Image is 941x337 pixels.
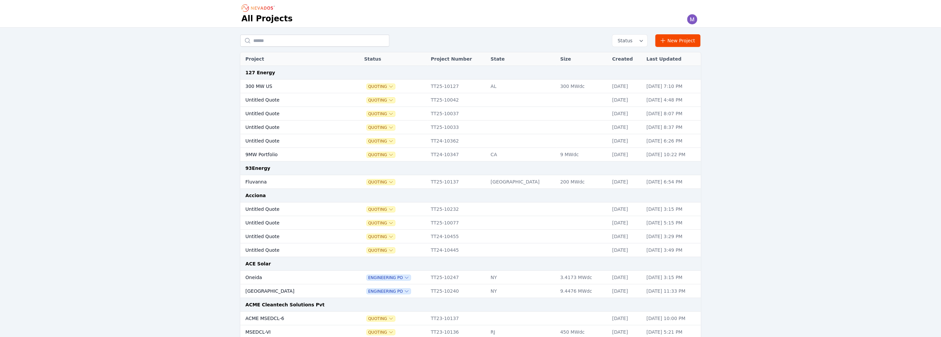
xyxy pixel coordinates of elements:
td: TT25-10137 [428,175,488,189]
td: [DATE] 3:15 PM [643,202,701,216]
td: TT25-10127 [428,80,488,93]
td: [DATE] [609,202,643,216]
td: [DATE] 8:07 PM [643,107,701,121]
td: Fluvanna [240,175,345,189]
td: [DATE] [609,312,643,325]
tr: Untitled QuoteQuotingTT24-10362[DATE][DATE] 6:26 PM [240,134,701,148]
td: [DATE] [609,230,643,243]
td: 300 MWdc [557,80,609,93]
td: [DATE] 5:15 PM [643,216,701,230]
tr: [GEOGRAPHIC_DATA]Engineering POTT25-10240NY9.4476 MWdc[DATE][DATE] 11:33 PM [240,284,701,298]
button: Quoting [367,152,395,158]
tr: Untitled QuoteQuotingTT24-10445[DATE][DATE] 3:49 PM [240,243,701,257]
td: [DATE] 11:33 PM [643,284,701,298]
th: Size [557,52,609,66]
th: Project Number [428,52,488,66]
td: TT24-10362 [428,134,488,148]
td: [DATE] 3:29 PM [643,230,701,243]
tr: 9MW PortfolioQuotingTT24-10347CA9 MWdc[DATE][DATE] 10:22 PM [240,148,701,162]
td: [DATE] 8:37 PM [643,121,701,134]
td: 300 MW US [240,80,345,93]
td: CA [487,148,557,162]
h1: All Projects [242,13,293,24]
td: [DATE] 7:10 PM [643,80,701,93]
td: 9.4476 MWdc [557,284,609,298]
td: [DATE] [609,148,643,162]
td: [DATE] 6:26 PM [643,134,701,148]
td: TT24-10347 [428,148,488,162]
td: TT23-10137 [428,312,488,325]
td: 9 MWdc [557,148,609,162]
td: [GEOGRAPHIC_DATA] [240,284,345,298]
td: Untitled Quote [240,93,345,107]
td: Untitled Quote [240,134,345,148]
td: [DATE] [609,271,643,284]
td: [DATE] [609,284,643,298]
button: Quoting [367,220,395,226]
td: TT25-10240 [428,284,488,298]
td: 93Energy [240,162,701,175]
tr: Untitled QuoteQuotingTT25-10232[DATE][DATE] 3:15 PM [240,202,701,216]
td: TT25-10247 [428,271,488,284]
td: TT24-10445 [428,243,488,257]
tr: Untitled QuoteQuotingTT24-10455[DATE][DATE] 3:29 PM [240,230,701,243]
td: 9MW Portfolio [240,148,345,162]
td: Untitled Quote [240,202,345,216]
td: Untitled Quote [240,121,345,134]
button: Quoting [367,111,395,117]
td: [DATE] [609,243,643,257]
tr: Untitled QuoteQuotingTT25-10077[DATE][DATE] 5:15 PM [240,216,701,230]
td: Untitled Quote [240,230,345,243]
span: Engineering PO [367,275,411,280]
th: Status [361,52,427,66]
th: State [487,52,557,66]
td: [DATE] 6:54 PM [643,175,701,189]
button: Quoting [367,179,395,185]
td: AL [487,80,557,93]
td: Untitled Quote [240,216,345,230]
span: Quoting [367,125,395,130]
span: Quoting [367,316,395,321]
td: [DATE] [609,134,643,148]
button: Engineering PO [367,289,411,294]
tr: ACME MSEDCL-6QuotingTT23-10137[DATE][DATE] 10:00 PM [240,312,701,325]
span: Status [615,37,633,44]
td: [DATE] 10:00 PM [643,312,701,325]
td: ACME MSEDCL-6 [240,312,345,325]
td: [GEOGRAPHIC_DATA] [487,175,557,189]
td: NY [487,284,557,298]
td: Untitled Quote [240,243,345,257]
button: Status [612,35,647,47]
button: Quoting [367,234,395,239]
td: [DATE] [609,93,643,107]
tr: 300 MW USQuotingTT25-10127AL300 MWdc[DATE][DATE] 7:10 PM [240,80,701,93]
tr: OneidaEngineering POTT25-10247NY3.4173 MWdc[DATE][DATE] 3:15 PM [240,271,701,284]
tr: Untitled QuoteQuotingTT25-10037[DATE][DATE] 8:07 PM [240,107,701,121]
button: Quoting [367,98,395,103]
td: Oneida [240,271,345,284]
td: TT25-10042 [428,93,488,107]
td: [DATE] 4:48 PM [643,93,701,107]
td: Acciona [240,189,701,202]
td: NY [487,271,557,284]
button: Quoting [367,330,395,335]
button: Quoting [367,84,395,89]
th: Created [609,52,643,66]
td: ACE Solar [240,257,701,271]
button: Quoting [367,139,395,144]
td: ACME Cleantech Solutions Pvt [240,298,701,312]
td: [DATE] [609,121,643,134]
tr: FluvannaQuotingTT25-10137[GEOGRAPHIC_DATA]200 MWdc[DATE][DATE] 6:54 PM [240,175,701,189]
td: TT24-10455 [428,230,488,243]
td: [DATE] [609,80,643,93]
td: TT25-10077 [428,216,488,230]
td: [DATE] 3:15 PM [643,271,701,284]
